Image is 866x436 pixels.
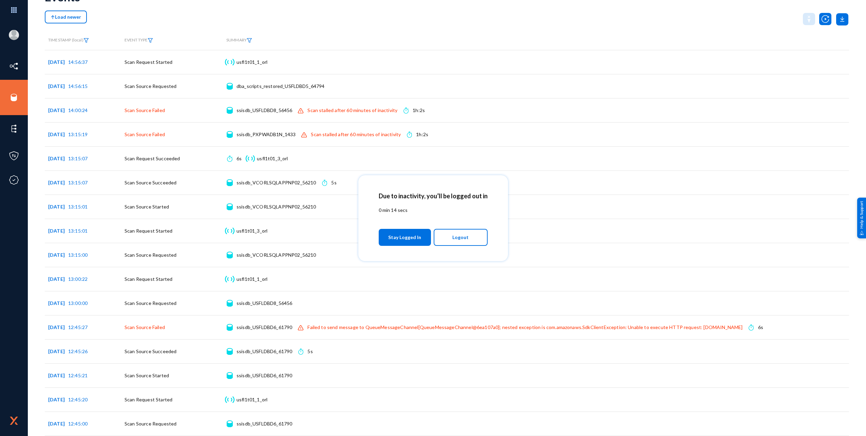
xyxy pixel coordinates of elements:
[452,232,469,243] span: Logout
[379,206,488,214] p: 0 min 14 secs
[388,231,421,243] span: Stay Logged In
[379,229,431,246] button: Stay Logged In
[379,192,488,200] h2: Due to inactivity, you’ll be logged out in
[434,229,488,246] button: Logout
